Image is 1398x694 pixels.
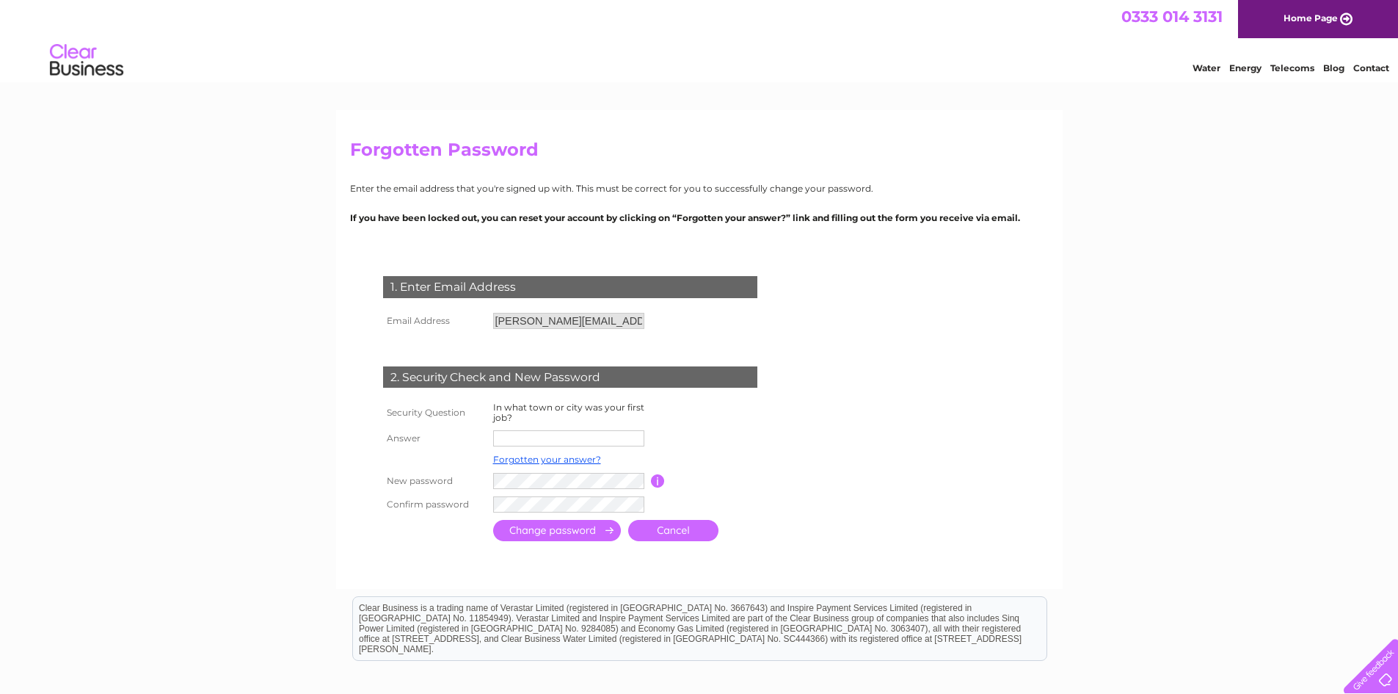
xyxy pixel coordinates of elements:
div: Clear Business is a trading name of Verastar Limited (registered in [GEOGRAPHIC_DATA] No. 3667643... [353,8,1046,71]
a: Water [1193,62,1220,73]
a: Telecoms [1270,62,1314,73]
a: Contact [1353,62,1389,73]
th: Email Address [379,309,489,333]
p: If you have been locked out, you can reset your account by clicking on “Forgotten your answer?” l... [350,211,1049,225]
label: In what town or city was your first job? [493,402,644,423]
a: Forgotten your answer? [493,454,601,465]
th: Security Question [379,399,489,427]
a: 0333 014 3131 [1121,7,1223,26]
a: Cancel [628,520,718,541]
div: 1. Enter Email Address [383,276,757,298]
h2: Forgotten Password [350,140,1049,167]
input: Submit [493,520,621,541]
div: 2. Security Check and New Password [383,366,757,388]
input: Information [651,474,665,488]
img: logo.png [49,38,124,83]
th: New password [379,469,489,493]
p: Enter the email address that you're signed up with. This must be correct for you to successfully ... [350,181,1049,195]
a: Blog [1323,62,1344,73]
th: Confirm password [379,493,489,516]
a: Energy [1229,62,1262,73]
th: Answer [379,427,489,450]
